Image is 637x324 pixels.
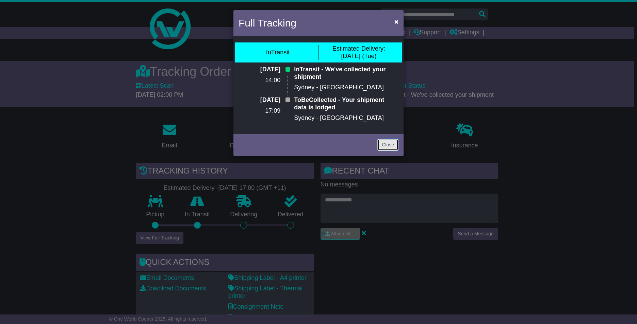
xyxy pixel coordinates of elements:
p: ToBeCollected - Your shipment data is lodged [294,96,398,111]
h4: Full Tracking [239,15,296,31]
div: InTransit [266,49,290,56]
p: 17:09 [239,107,280,115]
p: Sydney - [GEOGRAPHIC_DATA] [294,84,398,91]
p: InTransit - We've collected your shipment [294,66,398,80]
div: [DATE] (Tue) [332,45,385,60]
a: Close [377,139,398,151]
p: Sydney - [GEOGRAPHIC_DATA] [294,114,398,122]
button: Close [391,15,402,29]
span: × [394,18,398,25]
p: [DATE] [239,96,280,104]
p: [DATE] [239,66,280,73]
span: Estimated Delivery: [332,45,385,52]
p: 14:00 [239,77,280,84]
